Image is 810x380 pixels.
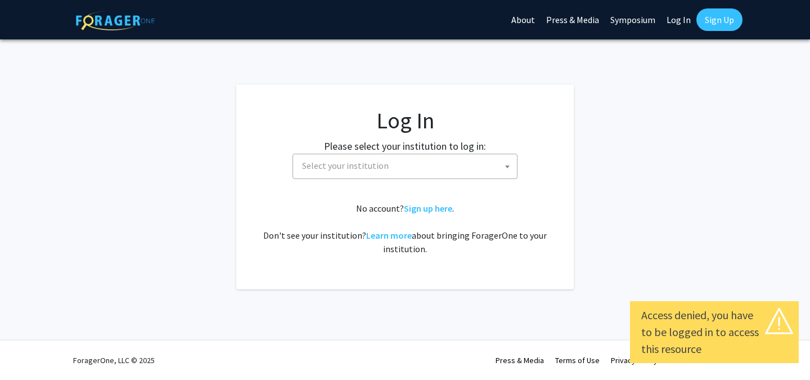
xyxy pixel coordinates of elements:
[298,154,517,177] span: Select your institution
[302,160,389,171] span: Select your institution
[76,11,155,30] img: ForagerOne Logo
[696,8,742,31] a: Sign Up
[324,138,486,154] label: Please select your institution to log in:
[73,341,155,380] div: ForagerOne, LLC © 2025
[555,355,600,365] a: Terms of Use
[641,307,787,357] div: Access denied, you have to be logged in to access this resource
[404,203,452,214] a: Sign up here
[259,202,551,256] div: No account? . Don't see your institution? about bringing ForagerOne to your institution.
[292,154,517,179] span: Select your institution
[366,230,412,241] a: Learn more about bringing ForagerOne to your institution
[611,355,658,365] a: Privacy Policy
[259,107,551,134] h1: Log In
[496,355,544,365] a: Press & Media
